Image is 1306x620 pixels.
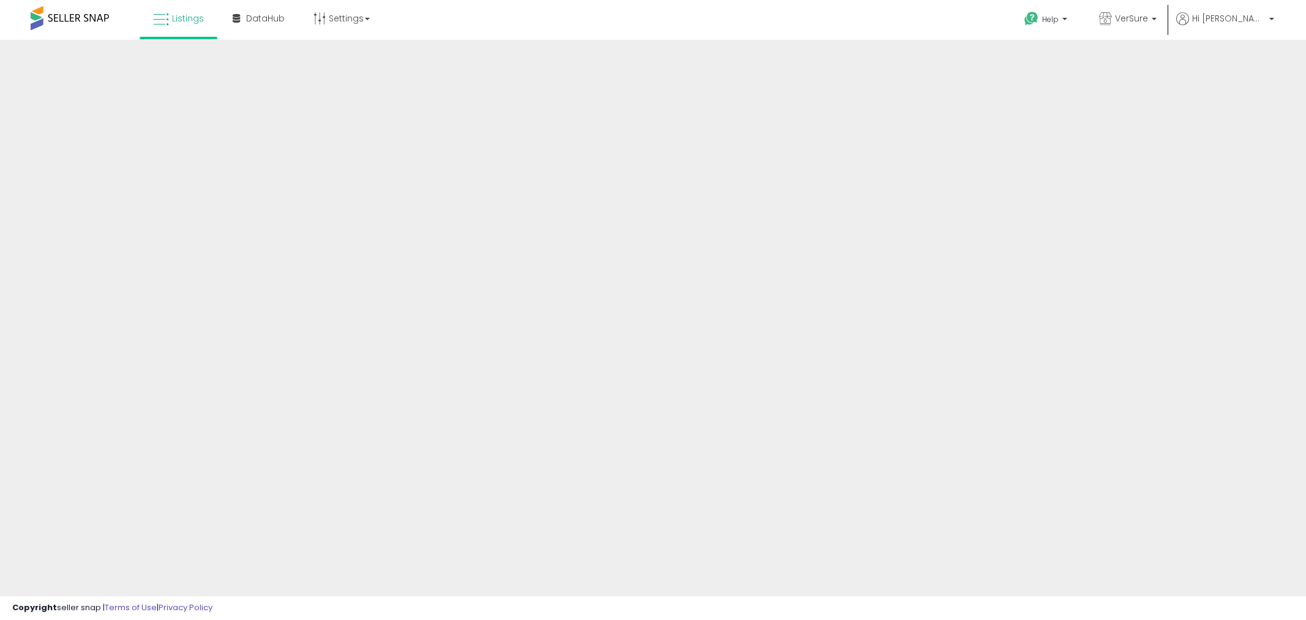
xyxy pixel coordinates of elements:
[246,12,285,25] span: DataHub
[1115,12,1148,25] span: VerSure
[1015,2,1079,40] a: Help
[172,12,204,25] span: Listings
[1192,12,1266,25] span: Hi [PERSON_NAME]
[1176,12,1274,40] a: Hi [PERSON_NAME]
[1024,11,1039,26] i: Get Help
[1042,14,1059,25] span: Help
